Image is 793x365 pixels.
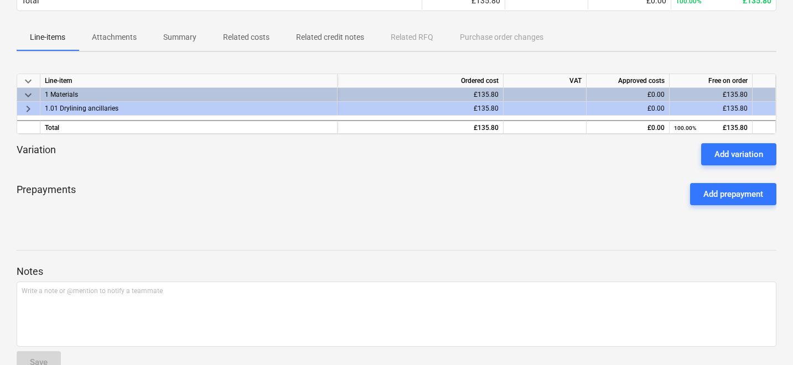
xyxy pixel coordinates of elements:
[296,32,364,43] p: Related credit notes
[342,121,499,135] div: £135.80
[674,88,748,102] div: £135.80
[45,102,333,115] div: 1.01 Drylining ancillaries
[342,102,499,116] div: £135.80
[591,102,665,116] div: £0.00
[504,74,587,88] div: VAT
[22,75,35,88] span: keyboard_arrow_down
[17,183,76,205] p: Prepayments
[163,32,196,43] p: Summary
[342,88,499,102] div: £135.80
[674,102,748,116] div: £135.80
[674,125,696,131] small: 100.00%
[670,74,753,88] div: Free on order
[674,121,748,135] div: £135.80
[40,74,338,88] div: Line-item
[591,121,665,135] div: £0.00
[45,88,333,101] div: 1 Materials
[587,74,670,88] div: Approved costs
[30,32,65,43] p: Line-items
[591,88,665,102] div: £0.00
[223,32,269,43] p: Related costs
[714,147,763,161] div: Add variation
[40,120,338,134] div: Total
[701,143,776,165] button: Add variation
[22,102,35,116] span: keyboard_arrow_right
[17,265,776,278] p: Notes
[22,88,35,102] span: keyboard_arrow_down
[338,74,504,88] div: Ordered cost
[738,312,793,365] iframe: Chat Widget
[17,143,56,165] p: Variation
[92,32,137,43] p: Attachments
[690,183,776,205] button: Add prepayment
[703,187,763,201] div: Add prepayment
